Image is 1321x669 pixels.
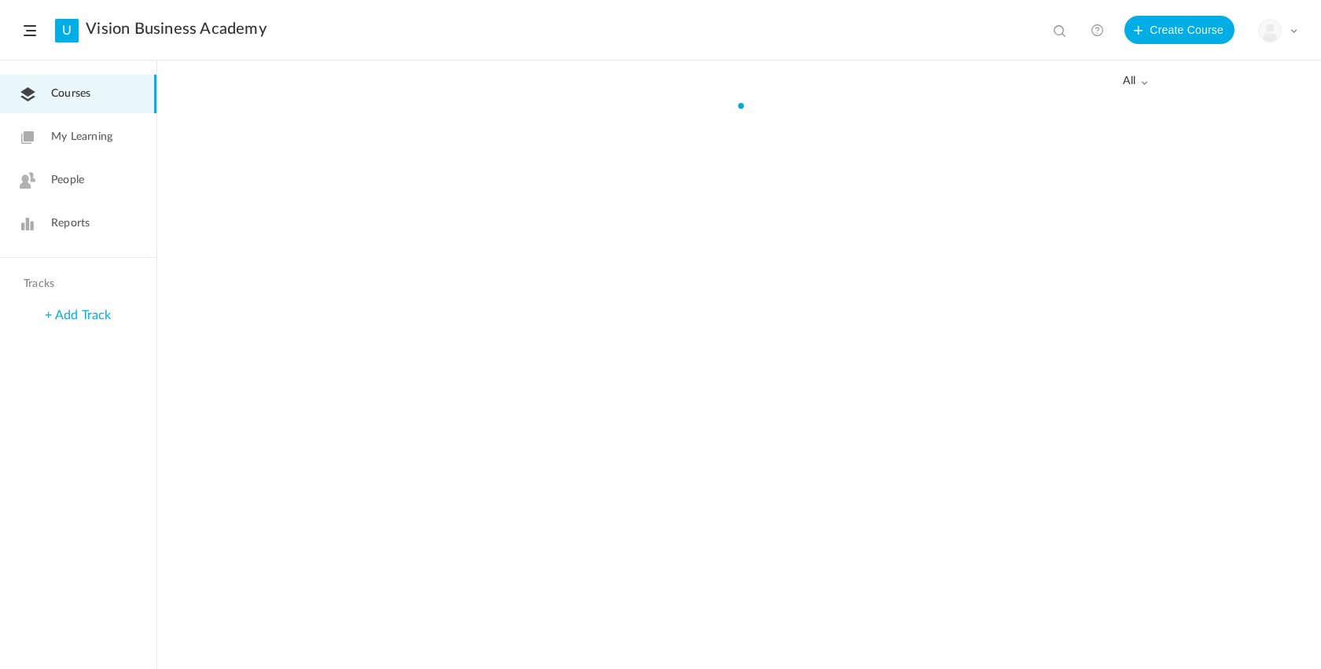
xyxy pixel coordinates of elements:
[1124,16,1235,44] button: Create Course
[51,215,90,232] span: Reports
[86,20,267,39] a: Vision Business Academy
[55,19,79,42] a: U
[51,86,90,102] span: Courses
[1259,20,1281,42] img: user-image.png
[45,309,111,322] a: + Add Track
[51,129,112,145] span: My Learning
[24,278,129,291] h4: Tracks
[1123,75,1148,88] span: all
[51,172,84,189] span: People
